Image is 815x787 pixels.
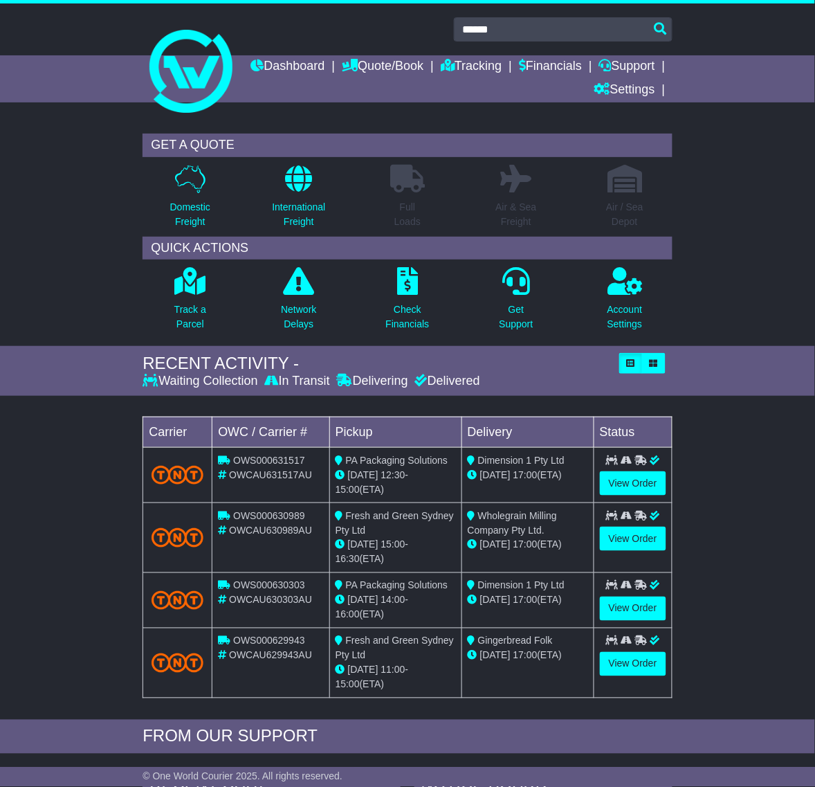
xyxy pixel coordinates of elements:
div: RECENT ACTIVITY - [143,354,612,374]
div: QUICK ACTIONS [143,237,672,260]
span: [DATE] [480,469,511,480]
span: Fresh and Green Sydney Pty Ltd [336,510,454,536]
span: [DATE] [348,469,378,480]
p: Full Loads [390,200,425,229]
a: Support [599,55,655,79]
img: TNT_Domestic.png [152,528,203,547]
span: PA Packaging Solutions [346,455,448,466]
span: Dimension 1 Pty Ltd [478,580,565,591]
img: TNT_Domestic.png [152,653,203,672]
a: NetworkDelays [280,266,317,339]
div: (ETA) [468,593,588,608]
span: OWS000631517 [233,455,305,466]
a: InternationalFreight [271,164,326,237]
a: Dashboard [251,55,325,79]
a: DomesticFreight [170,164,211,237]
div: - (ETA) [336,468,456,497]
td: OWC / Carrier # [212,417,329,447]
span: OWS000630303 [233,580,305,591]
span: OWS000629943 [233,635,305,646]
div: (ETA) [468,649,588,663]
a: Quote/Book [342,55,423,79]
div: - (ETA) [336,538,456,567]
span: 15:00 [336,484,360,495]
span: 17:00 [513,650,538,661]
div: (ETA) [468,538,588,552]
span: [DATE] [480,595,511,606]
div: Delivering [333,374,412,389]
span: [DATE] [480,650,511,661]
p: Account Settings [607,302,643,332]
span: OWCAU630989AU [229,525,312,536]
td: Delivery [461,417,594,447]
span: Wholegrain Milling Company Pty Ltd. [468,510,557,536]
span: [DATE] [348,595,378,606]
a: View Order [600,652,666,676]
span: 17:00 [513,595,538,606]
td: Carrier [143,417,212,447]
p: Network Delays [281,302,316,332]
span: [DATE] [348,539,378,550]
span: OWCAU631517AU [229,469,312,480]
span: 16:00 [336,609,360,620]
p: Domestic Freight [170,200,210,229]
a: CheckFinancials [385,266,430,339]
span: OWCAU629943AU [229,650,312,661]
div: Delivered [412,374,480,389]
span: 16:30 [336,554,360,565]
p: Track a Parcel [174,302,206,332]
span: [DATE] [348,664,378,676]
span: Gingerbread Folk [478,635,553,646]
a: Settings [594,79,655,102]
span: 15:00 [336,679,360,690]
span: 15:00 [381,539,405,550]
img: TNT_Domestic.png [152,591,203,610]
p: Get Support [500,302,533,332]
span: 17:00 [513,469,538,480]
span: [DATE] [480,539,511,550]
a: Track aParcel [174,266,207,339]
div: - (ETA) [336,593,456,622]
p: International Freight [272,200,325,229]
img: TNT_Domestic.png [152,466,203,485]
span: OWS000630989 [233,510,305,521]
p: Air / Sea Depot [606,200,643,229]
span: 14:00 [381,595,405,606]
span: 12:30 [381,469,405,480]
a: Financials [519,55,582,79]
td: Pickup [329,417,461,447]
span: OWCAU630303AU [229,595,312,606]
span: 17:00 [513,539,538,550]
td: Status [594,417,672,447]
a: View Order [600,527,666,551]
a: GetSupport [499,266,534,339]
div: (ETA) [468,468,588,482]
a: AccountSettings [607,266,643,339]
span: Fresh and Green Sydney Pty Ltd [336,635,454,661]
div: In Transit [262,374,333,389]
a: View Order [600,597,666,621]
div: FROM OUR SUPPORT [143,727,672,747]
p: Air & Sea Freight [495,200,536,229]
span: PA Packaging Solutions [346,580,448,591]
span: © One World Courier 2025. All rights reserved. [143,771,342,782]
span: 11:00 [381,664,405,676]
span: Dimension 1 Pty Ltd [478,455,565,466]
a: View Order [600,471,666,496]
p: Check Financials [385,302,429,332]
div: Waiting Collection [143,374,261,389]
div: - (ETA) [336,663,456,692]
div: GET A QUOTE [143,134,672,157]
a: Tracking [441,55,502,79]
